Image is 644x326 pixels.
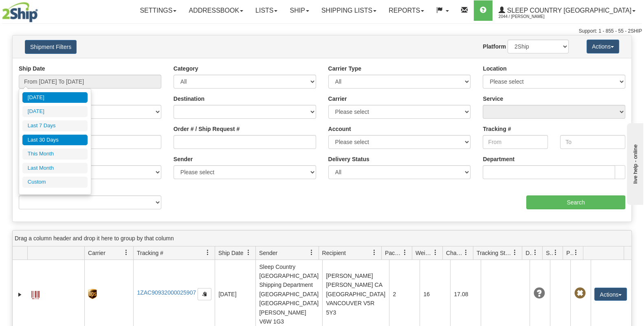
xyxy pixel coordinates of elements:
a: Label [31,287,40,300]
button: Actions [594,288,627,301]
li: [DATE] [22,106,88,117]
label: Category [174,64,198,73]
a: Recipient filter column settings [367,246,381,259]
button: Shipment Filters [25,40,77,54]
input: To [560,135,625,149]
span: Weight [415,249,433,257]
a: Reports [382,0,430,21]
label: Service [483,95,503,103]
a: Settings [134,0,182,21]
span: Charge [446,249,463,257]
label: Account [328,125,351,133]
input: Search [526,195,625,209]
button: Copy to clipboard [198,288,211,300]
span: Pickup Status [566,249,573,257]
span: Packages [385,249,402,257]
a: Pickup Status filter column settings [569,246,583,259]
li: Last 30 Days [22,135,88,146]
span: Sender [259,249,277,257]
li: Custom [22,177,88,188]
span: Pickup Not Assigned [574,288,585,299]
label: Carrier [328,95,347,103]
label: Ship Date [19,64,45,73]
label: Carrier Type [328,64,361,73]
a: Tracking Status filter column settings [508,246,522,259]
label: Destination [174,95,204,103]
label: Sender [174,155,193,163]
a: Expand [16,291,24,299]
label: Location [483,64,506,73]
label: Order # / Ship Request # [174,125,240,133]
iframe: chat widget [625,121,643,204]
span: 2044 / [PERSON_NAME] [499,13,560,21]
li: Last Month [22,163,88,174]
label: Department [483,155,514,163]
li: [DATE] [22,92,88,103]
input: From [483,135,548,149]
label: Tracking # [483,125,511,133]
li: Last 7 Days [22,120,88,131]
span: Ship Date [218,249,243,257]
span: Shipment Issues [546,249,553,257]
a: Shipping lists [315,0,382,21]
a: Weight filter column settings [429,246,442,259]
button: Actions [587,40,619,53]
div: grid grouping header [13,231,631,246]
span: Carrier [88,249,106,257]
li: This Month [22,149,88,160]
span: Tracking # [137,249,163,257]
div: Support: 1 - 855 - 55 - 2SHIP [2,28,642,35]
a: Ship [284,0,315,21]
a: Addressbook [182,0,249,21]
a: Sender filter column settings [305,246,319,259]
a: Packages filter column settings [398,246,412,259]
a: Charge filter column settings [459,246,473,259]
span: Unknown [533,288,545,299]
span: Delivery Status [525,249,532,257]
span: Sleep Country [GEOGRAPHIC_DATA] [505,7,631,14]
label: Platform [483,42,506,51]
div: live help - online [6,7,75,13]
span: Tracking Status [477,249,512,257]
a: Shipment Issues filter column settings [549,246,563,259]
a: Delivery Status filter column settings [528,246,542,259]
a: Ship Date filter column settings [242,246,255,259]
a: Tracking # filter column settings [201,246,215,259]
span: Recipient [322,249,346,257]
label: Delivery Status [328,155,369,163]
a: 1ZAC90932000025907 [137,289,196,296]
a: Sleep Country [GEOGRAPHIC_DATA] 2044 / [PERSON_NAME] [492,0,642,21]
img: 8 - UPS [88,289,97,299]
img: logo2044.jpg [2,2,38,22]
a: Lists [249,0,284,21]
a: Carrier filter column settings [119,246,133,259]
